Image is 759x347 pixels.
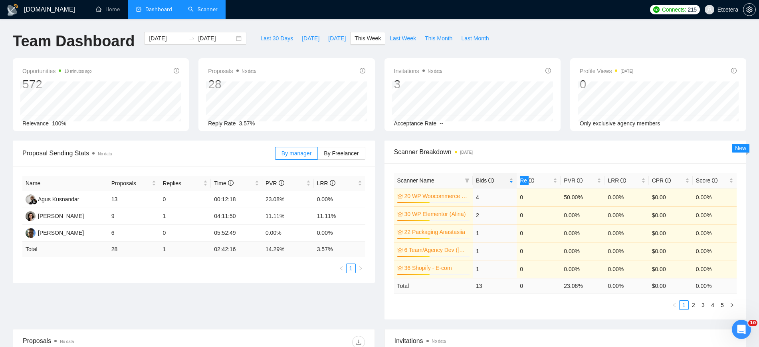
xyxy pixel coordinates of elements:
td: $ 0.00 [649,278,693,293]
a: 6 Team/Agency Dev ([GEOGRAPHIC_DATA]) [404,246,468,254]
td: 1 [159,208,211,225]
span: info-circle [279,180,284,186]
td: $0.00 [649,206,693,224]
span: Scanner Name [397,177,434,184]
span: filter [465,178,470,183]
td: 0.00% [561,224,604,242]
span: 215 [688,5,696,14]
span: [DATE] [302,34,319,43]
span: info-circle [731,68,737,73]
span: crown [397,247,403,253]
a: setting [743,6,756,13]
li: 2 [689,300,698,310]
div: [PERSON_NAME] [38,228,84,237]
li: Next Page [727,300,737,310]
td: 0.00 % [693,278,737,293]
span: left [672,303,677,307]
span: LRR [608,177,626,184]
li: 4 [708,300,717,310]
span: No data [432,339,446,343]
span: left [339,266,344,271]
td: 0 [517,224,561,242]
span: Profile Views [580,66,633,76]
a: AP[PERSON_NAME] [26,229,84,236]
span: Relevance [22,120,49,127]
td: 23.08% [262,191,314,208]
td: 0 [159,225,211,242]
img: AK [26,194,36,204]
td: 1 [159,242,211,257]
span: No data [98,152,112,156]
td: 13 [108,191,160,208]
li: Next Page [356,264,365,273]
span: info-circle [545,68,551,73]
td: $0.00 [649,188,693,206]
a: searchScanner [188,6,218,13]
td: 11.11% [314,208,365,225]
span: Reply Rate [208,120,236,127]
span: By Freelancer [324,150,359,157]
a: 22 Packaging Anastasiia [404,228,468,236]
li: 5 [717,300,727,310]
span: download [353,339,365,345]
span: Opportunities [22,66,92,76]
span: PVR [266,180,284,186]
time: [DATE] [460,150,473,155]
span: Scanner Breakdown [394,147,737,157]
span: info-circle [577,178,583,183]
span: setting [743,6,755,13]
span: user [707,7,712,12]
span: PVR [564,177,583,184]
td: 0.00% [314,191,365,208]
td: 0.00% [604,260,648,278]
a: 3 [699,301,707,309]
span: No data [60,339,74,344]
span: info-circle [712,178,717,183]
span: Score [696,177,717,184]
span: By manager [281,150,311,157]
td: 0 [159,191,211,208]
th: Proposals [108,176,160,191]
a: 1 [680,301,688,309]
td: 6 [108,225,160,242]
h1: Team Dashboard [13,32,135,51]
td: $0.00 [649,242,693,260]
span: LRR [317,180,335,186]
td: 9 [108,208,160,225]
div: 0 [580,77,633,92]
img: upwork-logo.png [653,6,660,13]
a: 30 WP Elementor (Alina) [404,210,468,218]
div: 572 [22,77,92,92]
button: left [670,300,679,310]
a: 5 [718,301,727,309]
span: Proposal Sending Stats [22,148,275,158]
li: Previous Page [670,300,679,310]
td: 04:11:50 [211,208,262,225]
td: $0.00 [649,224,693,242]
td: 05:52:49 [211,225,262,242]
span: crown [397,265,403,271]
td: 0.00% [693,224,737,242]
td: 0.00% [561,242,604,260]
span: info-circle [620,178,626,183]
input: End date [198,34,234,43]
button: This Week [350,32,385,45]
a: homeHome [96,6,120,13]
a: 1 [347,264,355,273]
span: filter [463,174,471,186]
span: 10 [748,320,757,326]
td: 0.00% [604,206,648,224]
td: 0 [517,242,561,260]
td: 0.00% [314,225,365,242]
span: Proposals [208,66,256,76]
a: AKAgus Kusnandar [26,196,79,202]
span: info-circle [529,178,534,183]
td: 0.00% [693,188,737,206]
span: Bids [476,177,494,184]
button: [DATE] [324,32,350,45]
span: Time [214,180,233,186]
a: 2 [689,301,698,309]
iframe: Intercom live chat [732,320,751,339]
button: setting [743,3,756,16]
span: No data [242,69,256,73]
